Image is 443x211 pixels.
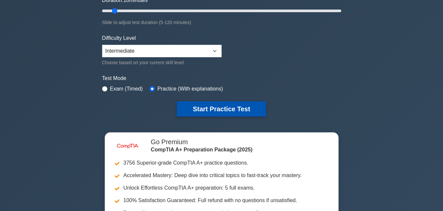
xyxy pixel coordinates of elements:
[157,85,223,93] label: Practice (With explanations)
[102,34,136,42] label: Difficulty Level
[102,59,222,66] div: Choose based on your current skill level
[102,74,341,82] label: Test Mode
[102,18,341,26] div: Slide to adjust test duration (5-120 minutes)
[177,101,266,117] button: Start Practice Test
[110,85,143,93] label: Exam (Timed)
